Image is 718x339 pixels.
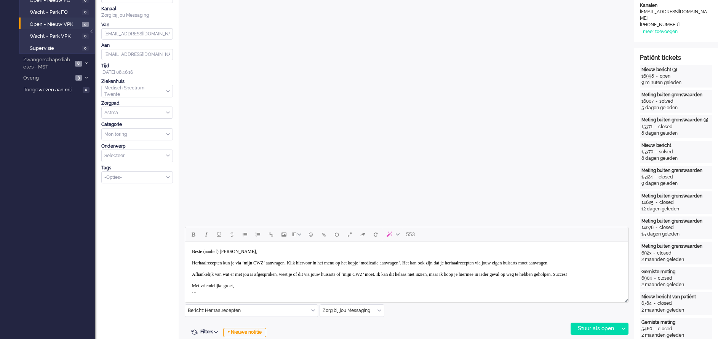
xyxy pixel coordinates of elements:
div: 9 minuten geleden [641,80,711,86]
div: closed [659,174,673,180]
div: 6923 [641,250,651,256]
div: Ziekenhuis [101,78,173,85]
div: [DATE] 08:46:16 [101,63,173,76]
div: Nieuw bericht (3) [641,67,711,73]
div: Categorie [101,121,173,128]
div: Kanalen [640,2,712,9]
button: Strikethrough [225,228,238,241]
span: Open - Nieuw VPK [30,21,80,28]
span: 8 [75,61,82,67]
div: Zorg bij jou Messaging [101,12,173,19]
button: Emoticons [304,228,317,241]
div: - [653,149,659,155]
div: 15124 [641,174,653,180]
div: 15370 [641,149,653,155]
div: 5480 [641,326,652,332]
div: + Nieuwe notitie [223,328,266,337]
div: solved [659,98,673,105]
div: Gemiste meting [641,319,711,326]
div: Stuur als open [571,323,619,334]
button: Numbered list [251,228,264,241]
div: 6784 [641,300,652,307]
a: Wacht - Park FO 0 [22,8,94,16]
div: closed [659,199,674,206]
div: - [654,199,659,206]
button: Bold [187,228,200,241]
div: + meer toevoegen [640,29,678,35]
div: 12 dagen geleden [641,206,711,212]
body: Rich Text Area. Press ALT-0 for help. [3,3,440,79]
div: Aan [101,42,173,49]
div: Meting buiten grenswaarden [641,193,711,199]
div: 2 maanden geleden [641,307,711,314]
div: 5 dagen geleden [641,105,711,111]
div: closed [658,326,672,332]
span: 9 [82,22,89,27]
div: closed [657,250,672,256]
div: 16998 [641,73,654,80]
div: 14625 [641,199,654,206]
div: 6904 [641,275,652,282]
button: Underline [213,228,225,241]
button: Insert/edit image [277,228,290,241]
button: Fullscreen [343,228,356,241]
button: Reset content [369,228,382,241]
button: Clear formatting [356,228,369,241]
div: closed [658,275,672,282]
span: 0 [82,33,89,39]
span: Overig [22,75,73,82]
a: Open - Nieuw VPK 9 [22,20,94,28]
div: 8 dagen geleden [641,130,711,137]
div: Van [101,22,173,28]
div: 15371 [641,124,652,130]
span: 0 [82,10,89,15]
a: Wacht - Park VPK 0 [22,32,94,40]
div: [EMAIL_ADDRESS][DOMAIN_NAME] [640,9,708,22]
div: - [652,300,657,307]
div: Gemiste meting [641,269,711,275]
div: Nieuw bericht [641,142,711,149]
span: Filters [200,329,221,334]
div: [PHONE_NUMBER] [640,22,708,28]
div: - [654,224,659,231]
button: Table [290,228,304,241]
div: Resize [622,296,628,302]
span: Zwangerschapsdiabetes - MST [22,56,73,70]
div: Zorgpad [101,100,173,107]
div: - [654,73,660,80]
button: Add attachment [317,228,330,241]
div: 2 maanden geleden [641,282,711,288]
div: 15 dagen geleden [641,231,711,237]
div: - [653,174,659,180]
div: 14078 [641,224,654,231]
div: Onderwerp [101,143,173,150]
button: Italic [200,228,213,241]
div: - [652,326,658,332]
span: 0 [83,87,90,93]
div: open [660,73,670,80]
div: Meting buiten grenswaarden (3) [641,117,711,123]
div: 8 dagen geleden [641,155,711,162]
div: Tijd [101,63,173,69]
span: Supervisie [30,45,80,52]
div: closed [657,300,672,307]
div: Meting buiten grenswaarden [641,218,711,224]
div: - [654,98,659,105]
div: closed [658,124,673,130]
span: 553 [406,231,415,237]
button: Bullet list [238,228,251,241]
button: 553 [403,228,418,241]
div: closed [659,224,674,231]
span: 0 [82,46,89,51]
div: Nieuw bericht van patiënt [641,294,711,300]
div: - [652,275,658,282]
span: Toegewezen aan mij [24,86,80,94]
div: solved [659,149,673,155]
a: Toegewezen aan mij 0 [22,85,95,94]
div: - [651,250,657,256]
div: Tags [101,165,173,171]
div: Select Tags [101,171,173,184]
div: Patiënt tickets [640,54,712,62]
span: 3 [75,75,82,81]
button: Insert/edit link [264,228,277,241]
